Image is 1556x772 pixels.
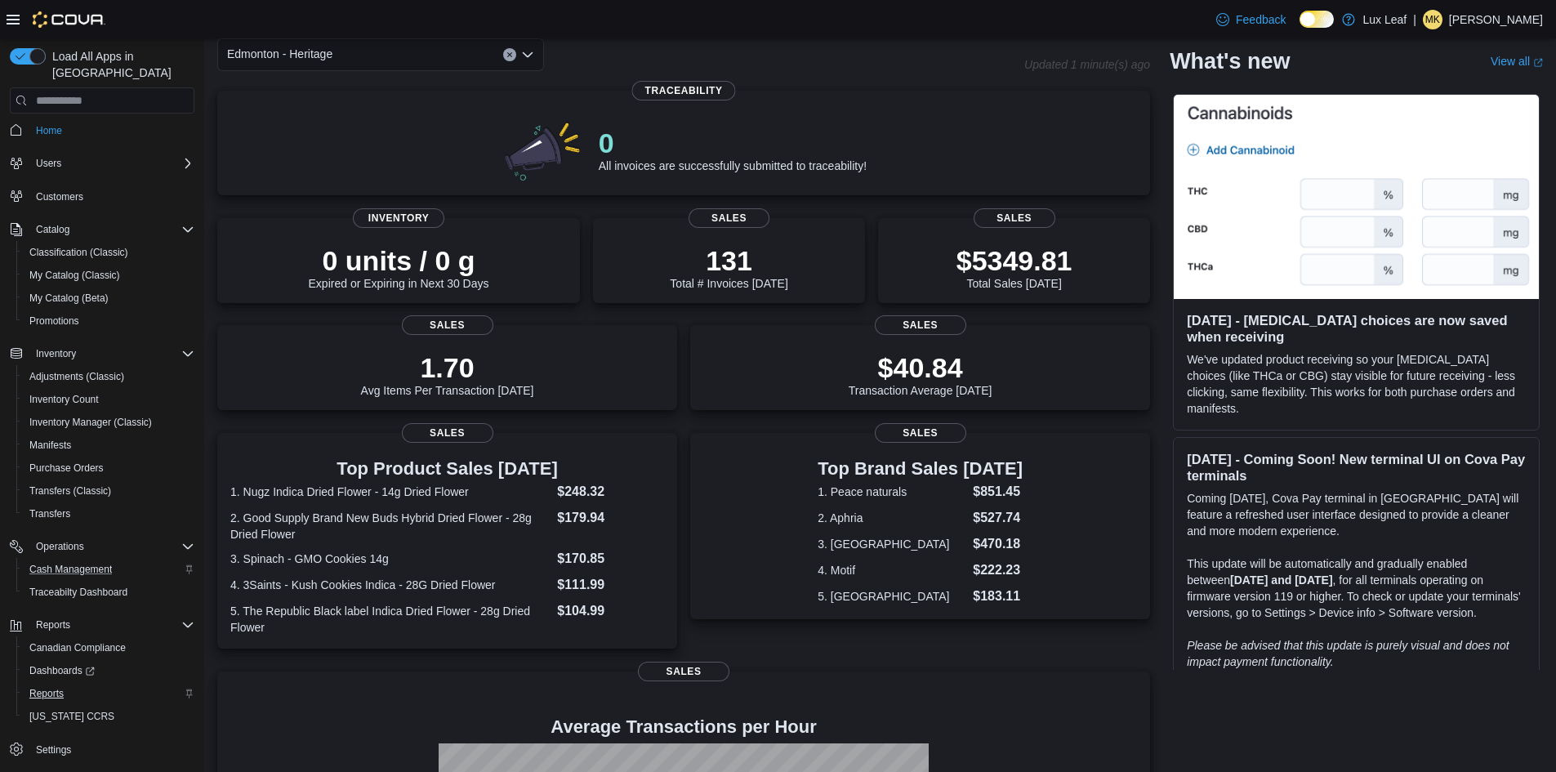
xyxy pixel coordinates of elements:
[956,244,1072,290] div: Total Sales [DATE]
[29,344,194,364] span: Inventory
[29,537,91,556] button: Operations
[23,435,194,455] span: Manifests
[23,504,194,524] span: Transfers
[29,121,69,141] a: Home
[3,342,201,365] button: Inventory
[29,269,120,282] span: My Catalog (Classic)
[23,481,194,501] span: Transfers (Classic)
[3,152,201,175] button: Users
[29,154,68,173] button: Users
[29,740,78,760] a: Settings
[23,458,194,478] span: Purchase Orders
[557,601,664,621] dd: $104.99
[29,292,109,305] span: My Catalog (Beta)
[36,223,69,236] span: Catalog
[23,435,78,455] a: Manifests
[875,315,966,335] span: Sales
[689,208,770,228] span: Sales
[361,351,534,397] div: Avg Items Per Transaction [DATE]
[29,439,71,452] span: Manifests
[29,462,104,475] span: Purchase Orders
[16,457,201,480] button: Purchase Orders
[29,344,82,364] button: Inventory
[973,508,1023,528] dd: $527.74
[230,484,551,500] dt: 1. Nugz Indica Dried Flower - 14g Dried Flower
[16,241,201,264] button: Classification (Classic)
[973,534,1023,554] dd: $470.18
[29,220,76,239] button: Catalog
[16,480,201,502] button: Transfers (Classic)
[1187,312,1526,345] h3: [DATE] - [MEDICAL_DATA] choices are now saved when receiving
[1300,28,1300,29] span: Dark Mode
[29,187,90,207] a: Customers
[36,540,84,553] span: Operations
[29,664,95,677] span: Dashboards
[23,560,194,579] span: Cash Management
[23,243,194,262] span: Classification (Classic)
[557,508,664,528] dd: $179.94
[23,311,194,331] span: Promotions
[16,310,201,332] button: Promotions
[16,659,201,682] a: Dashboards
[818,510,966,526] dt: 2. Aphria
[23,582,134,602] a: Traceabilty Dashboard
[36,157,61,170] span: Users
[361,351,534,384] p: 1.70
[16,581,201,604] button: Traceabilty Dashboard
[36,743,71,756] span: Settings
[23,266,194,285] span: My Catalog (Classic)
[23,707,121,726] a: [US_STATE] CCRS
[16,682,201,705] button: Reports
[875,423,966,443] span: Sales
[29,615,194,635] span: Reports
[402,315,493,335] span: Sales
[3,218,201,241] button: Catalog
[1187,556,1526,621] p: This update will be automatically and gradually enabled between , for all terminals operating on ...
[36,347,76,360] span: Inventory
[230,577,551,593] dt: 4. 3Saints - Kush Cookies Indica - 28G Dried Flower
[818,536,966,552] dt: 3. [GEOGRAPHIC_DATA]
[23,311,86,331] a: Promotions
[23,367,194,386] span: Adjustments (Classic)
[1533,58,1543,68] svg: External link
[1300,11,1334,28] input: Dark Mode
[23,661,194,681] span: Dashboards
[230,551,551,567] dt: 3. Spinach - GMO Cookies 14g
[1236,11,1286,28] span: Feedback
[557,575,664,595] dd: $111.99
[1210,3,1292,36] a: Feedback
[16,705,201,728] button: [US_STATE] CCRS
[638,662,729,681] span: Sales
[1413,10,1416,29] p: |
[3,738,201,761] button: Settings
[230,459,664,479] h3: Top Product Sales [DATE]
[23,582,194,602] span: Traceabilty Dashboard
[29,393,99,406] span: Inventory Count
[29,507,70,520] span: Transfers
[1170,48,1290,74] h2: What's new
[1187,639,1509,668] em: Please be advised that this update is purely visual and does not impact payment functionality.
[353,208,444,228] span: Inventory
[503,48,516,61] button: Clear input
[23,390,105,409] a: Inventory Count
[670,244,787,290] div: Total # Invoices [DATE]
[29,615,77,635] button: Reports
[818,484,966,500] dt: 1. Peace naturals
[1024,58,1150,71] p: Updated 1 minute(s) ago
[849,351,992,384] p: $40.84
[599,127,867,172] div: All invoices are successfully submitted to traceability!
[16,558,201,581] button: Cash Management
[23,684,70,703] a: Reports
[16,264,201,287] button: My Catalog (Classic)
[23,413,158,432] a: Inventory Manager (Classic)
[23,288,194,308] span: My Catalog (Beta)
[16,502,201,525] button: Transfers
[23,367,131,386] a: Adjustments (Classic)
[3,118,201,141] button: Home
[973,587,1023,606] dd: $183.11
[670,244,787,277] p: 131
[973,560,1023,580] dd: $222.23
[23,266,127,285] a: My Catalog (Classic)
[29,370,124,383] span: Adjustments (Classic)
[1187,451,1526,484] h3: [DATE] - Coming Soon! New terminal UI on Cova Pay terminals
